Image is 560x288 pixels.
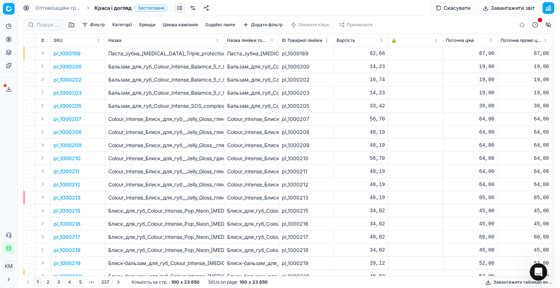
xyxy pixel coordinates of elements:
div: 14,23 [337,63,385,70]
p: Colour_Intense_Блиск_для_губ__Jelly_Gloss_гдянець_відтінок_03_(шимер_персик)6_мл [108,155,221,162]
div: : [132,279,199,285]
div: 48,19 [337,142,385,149]
button: Expand [38,141,47,149]
div: pl_1000217 [282,233,330,241]
div: 52,00 [446,260,494,267]
button: КM [3,260,15,272]
span: Вартість [337,38,355,43]
p: Блиск_для_губ_Colour_Intense_Pop_Neon_[MEDICAL_DATA]_10_мл_(04_цитрус) [108,207,221,214]
div: Colour_Intense_Блиск_для_губ__Jelly_Gloss_гдянець_відтінок_03_(шимер_персик)6_мл [227,155,276,162]
div: 64,00 [501,168,549,175]
button: pl_1000189 [54,50,81,57]
div: 64,00 [501,155,549,162]
button: pl_1000207 [54,115,81,123]
div: pl_1000211 [282,168,330,175]
button: Додати фільтр [240,20,286,29]
div: Паста_зубна_[MEDICAL_DATA]_Triple_protection_Fresh&Minty_100_мл [227,50,276,57]
div: 64,00 [501,142,549,149]
div: 64,00 [446,142,494,149]
div: Бальзам_для_губ_Colour_Intense_Balamce_5_г_(02_ківі) [227,89,276,96]
a: Оптимізаційні групи [35,4,82,12]
span: Краса і догляд [94,4,132,12]
button: Expand all [38,36,47,45]
div: 19,00 [446,63,494,70]
div: 52,00 [446,273,494,280]
span: КM [3,261,14,272]
div: 33,42 [337,102,385,110]
div: 48,19 [337,181,385,188]
iframe: Intercom live chat [530,263,547,281]
button: Бренди [136,20,158,29]
button: Цінова кампанія [160,20,201,29]
div: 14,23 [337,89,385,96]
div: 19,00 [501,63,549,70]
button: Expand [38,206,47,215]
button: Expand [38,114,47,123]
button: pl_1000200 [54,63,82,70]
div: Блиск_для_губ_Colour_Intense_Pop_Neon_[MEDICAL_DATA]_10_мл_(04_цитрус) [227,207,276,214]
button: 3 [54,278,63,287]
div: 64,00 [446,155,494,162]
button: pl_1000208 [54,129,82,136]
div: Colour_Intense_Блиск_для_губ__Jelly_Gloss_глянець_відтінок_11_(голографік)_6_мл_ [227,194,276,201]
button: pl_1000202 [54,76,82,83]
div: Блиск_для_губ_Colour_Intense_Pop_Neon_[MEDICAL_DATA]_10_мл_(01_яблуко) [227,246,276,254]
p: Блиск_для_губ_Colour_Intense_Pop_Neon_[MEDICAL_DATA]_10_мл_(01_яблуко) [108,246,221,254]
div: 19,00 [501,89,549,96]
div: 45,00 [501,207,549,214]
button: pl_1000213 [54,194,81,201]
button: Go to previous page [23,278,32,287]
p: Бальзам_для_губ_Colour_Intense_Balamce_5_г_(02_ківі) [108,89,221,96]
div: 85,00 [501,194,549,201]
button: Expand [38,127,47,136]
div: 19,00 [446,76,494,83]
p: Colour_Intense_Блиск_для_губ__Jelly_Gloss_глянець_відтінок_10_(шимер_тилесний)_6_мл [108,168,221,175]
div: 39,12 [337,260,385,267]
div: 45,00 [446,207,494,214]
div: 34,02 [337,207,385,214]
div: pl_1000212 [282,181,330,188]
p: Блиск-бальзам_для_губ_Colour_Intense_[MEDICAL_DATA]_Juicy_Pop_10_мл_(fresh_mango_13) [108,260,221,267]
button: Категорії [109,20,135,29]
span: Назва [108,38,121,43]
div: 16,74 [337,76,385,83]
p: pl_1000220 [54,273,82,280]
button: Expand [38,167,47,175]
button: pl_1000217 [54,233,80,241]
div: 38,00 [446,102,494,110]
button: pl_1000211 [54,168,79,175]
button: Expand [38,180,47,189]
div: Colour_Intense_Блиск_для_губ__Jelly_Gloss_глянець_відтінок_06_(шимер_рожевий)_6_мл [227,129,276,136]
button: Expand [38,88,47,97]
div: pl_1000202 [282,76,330,83]
p: pl_1000210 [54,155,81,162]
div: 45,00 [501,246,549,254]
button: Expand [38,259,47,267]
div: pl_1000203 [282,89,330,96]
div: 64,00 [446,129,494,136]
strong: 23 650 [252,279,268,285]
div: 64,00 [446,168,494,175]
div: pl_1000209 [282,142,330,149]
button: pl_1000209 [54,142,82,149]
button: Expand [38,62,47,71]
p: Блиск-бальзам_для_губ_Colour_Intense_[MEDICAL_DATA]_Juicy_Pop_10_мл_(candy_fantasy_12) [108,273,221,280]
div: Блиск_для_губ_Colour_Intense_Pop_Neon_[MEDICAL_DATA]_10_мл_(02_екзотик) [227,233,276,241]
div: 48,19 [337,194,385,201]
strong: з [249,279,251,285]
button: pl_1000216 [54,220,81,228]
p: Бальзам_для_губ_Colour_Intense_Balamce_5_г_(03_цитрус) [108,76,221,83]
span: Краса і доглядЗастосовані [94,4,168,12]
button: pl_1000219 [54,260,81,267]
div: pl_1000219 [282,260,330,267]
p: Бальзам_для_губ_Colour_Intense_Balamce_5_г_(05_манго) [108,63,221,70]
p: Colour_Intense_Блиск_для_губ__Jelly_Gloss__глянець_відтінок_04_(шимер_рум'янець)_6_мл [108,142,221,149]
div: 34,02 [337,246,385,254]
div: pl_1000220 [282,273,330,280]
p: pl_1000203 [54,89,82,96]
div: Colour_Intense_Блиск_для_губ__Jelly_Gloss__глянець_відтінок_04_(шимер_рум'янець)_6_мл [227,142,276,149]
div: 64,00 [446,115,494,123]
button: Expand [38,272,47,280]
